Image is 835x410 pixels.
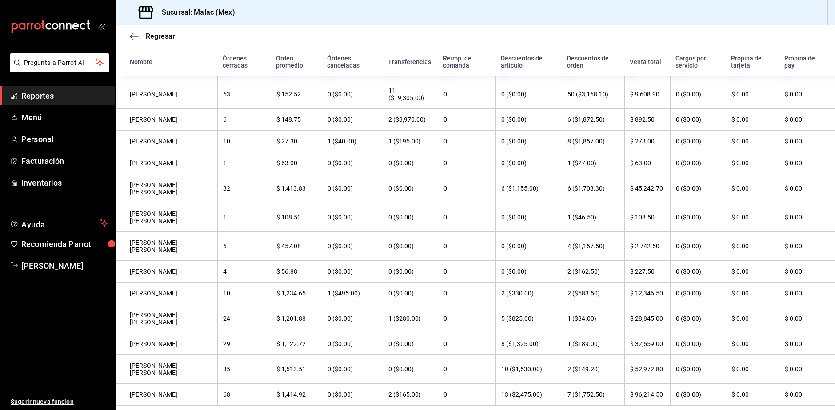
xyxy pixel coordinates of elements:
span: Menú [21,111,108,123]
th: 0 ($0.00) [322,203,383,232]
th: [PERSON_NAME] [116,261,217,283]
th: 2 ($149.20) [562,355,624,384]
th: 0 [438,355,495,384]
th: 1 ($195.00) [383,131,438,152]
th: $ 227.50 [624,261,671,283]
th: 0 ($0.00) [322,261,383,283]
th: Venta total [624,48,671,76]
th: $ 0.00 [779,333,835,355]
th: 0 ($0.00) [670,232,726,261]
th: 0 [438,304,495,333]
th: $ 0.00 [779,283,835,304]
th: 1 ($46.50) [562,203,624,232]
th: $ 0.00 [726,152,779,174]
th: 0 ($0.00) [383,283,438,304]
th: 10 ($1,530.00) [495,355,562,384]
th: 6 ($1,703.30) [562,174,624,203]
th: $ 0.00 [779,80,835,109]
th: 0 [438,152,495,174]
th: 0 ($0.00) [670,304,726,333]
th: 2 ($162.50) [562,261,624,283]
span: Ayuda [21,218,96,228]
th: 10 [217,131,271,152]
th: $ 0.00 [779,109,835,131]
th: 2 ($165.00) [383,384,438,406]
th: 1 ($40.00) [322,131,383,152]
h3: Sucursal: Malac (Mex) [155,7,235,18]
th: 8 ($1,857.00) [562,131,624,152]
th: $ 96,214.50 [624,384,671,406]
span: Facturación [21,155,108,167]
th: 4 [217,261,271,283]
a: Pregunta a Parrot AI [6,64,109,74]
th: 0 ($0.00) [322,333,383,355]
th: $ 0.00 [779,131,835,152]
th: 4 ($1,157.50) [562,232,624,261]
th: 0 ($0.00) [322,80,383,109]
th: $ 0.00 [779,304,835,333]
th: 6 ($1,155.00) [495,174,562,203]
th: $ 0.00 [726,174,779,203]
button: Regresar [130,32,175,40]
th: Descuentos de orden [562,48,624,76]
span: Regresar [146,32,175,40]
th: [PERSON_NAME] [116,152,217,174]
th: $ 0.00 [726,355,779,384]
th: 1 ($84.00) [562,304,624,333]
th: 0 [438,232,495,261]
th: 0 [438,131,495,152]
th: $ 32,559.00 [624,333,671,355]
th: 24 [217,304,271,333]
th: $ 0.00 [779,174,835,203]
th: $ 0.00 [726,80,779,109]
th: 29 [217,333,271,355]
th: Órdenes cerradas [217,48,271,76]
th: 10 [217,283,271,304]
th: $ 0.00 [779,261,835,283]
th: $ 27.30 [271,131,322,152]
th: [PERSON_NAME] [PERSON_NAME] [116,355,217,384]
th: $ 63.00 [624,152,671,174]
th: 0 ($0.00) [670,80,726,109]
th: 32 [217,174,271,203]
th: $ 28,845.00 [624,304,671,333]
th: $ 45,242.70 [624,174,671,203]
th: 0 ($0.00) [383,152,438,174]
th: [PERSON_NAME] [116,109,217,131]
th: [PERSON_NAME] [PERSON_NAME] [116,304,217,333]
th: $ 52,972.80 [624,355,671,384]
th: Nombre [116,48,217,76]
th: $ 1,413.83 [271,174,322,203]
th: 0 ($0.00) [495,80,562,109]
th: $ 56.88 [271,261,322,283]
th: 0 ($0.00) [495,152,562,174]
th: 0 ($0.00) [322,174,383,203]
th: 0 ($0.00) [670,283,726,304]
span: [PERSON_NAME] [21,260,108,272]
th: $ 0.00 [726,109,779,131]
th: 0 [438,384,495,406]
th: Órdenes canceladas [322,48,383,76]
th: 0 [438,261,495,283]
th: [PERSON_NAME] [PERSON_NAME] [116,232,217,261]
th: $ 892.50 [624,109,671,131]
th: 2 ($3,970.00) [383,109,438,131]
th: Reimp. de comanda [438,48,495,76]
th: 13 ($2,475.00) [495,384,562,406]
th: 0 ($0.00) [383,355,438,384]
th: $ 0.00 [726,261,779,283]
th: 1 [217,152,271,174]
th: $ 0.00 [779,232,835,261]
th: 1 ($27.00) [562,152,624,174]
th: 6 [217,232,271,261]
th: 68 [217,384,271,406]
th: [PERSON_NAME] [116,80,217,109]
th: 0 ($0.00) [383,203,438,232]
th: $ 0.00 [779,152,835,174]
span: Pregunta a Parrot AI [24,58,96,68]
th: $ 1,414.92 [271,384,322,406]
th: 0 ($0.00) [670,203,726,232]
th: 0 [438,109,495,131]
th: Transferencias [383,48,438,76]
th: 0 [438,80,495,109]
